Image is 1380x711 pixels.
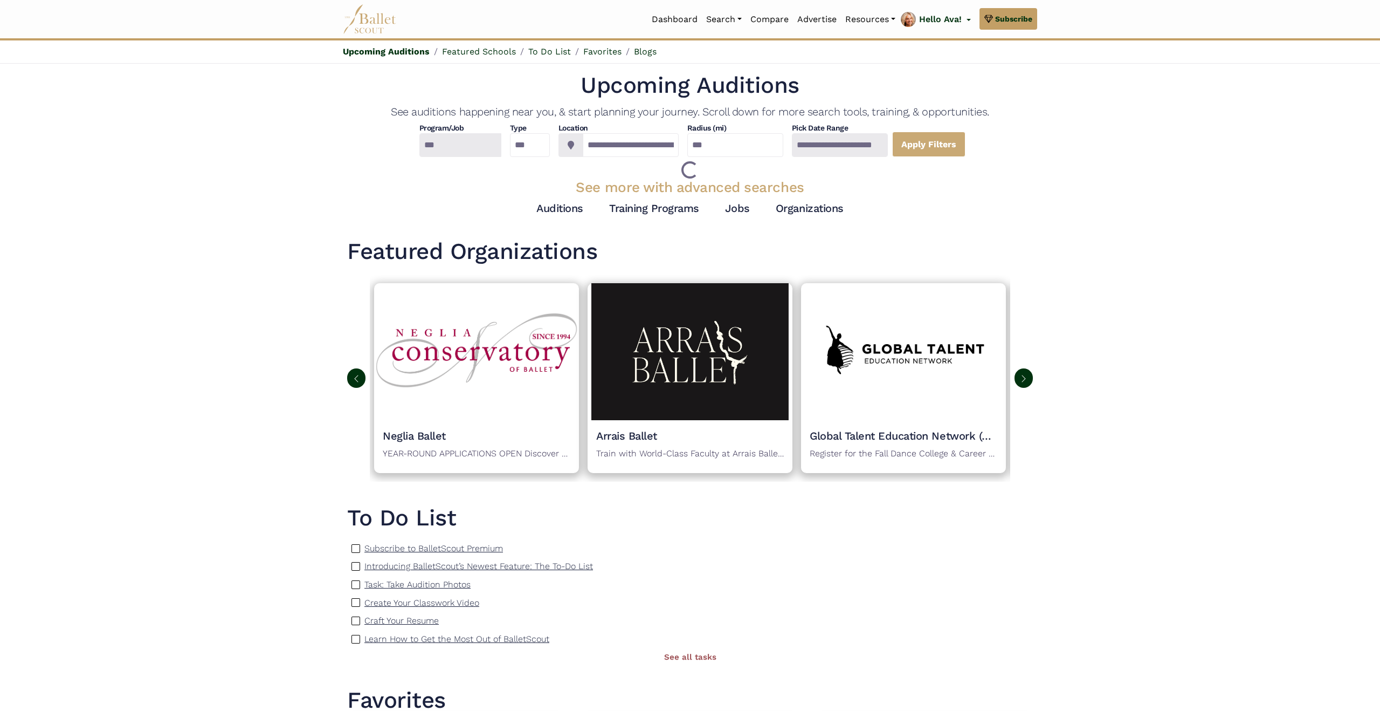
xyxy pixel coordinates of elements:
[583,133,679,157] input: Location
[919,12,962,26] p: Hello Ava!
[841,8,900,31] a: Resources
[892,132,965,157] a: Apply Filters
[792,123,888,134] h4: Pick Date Range
[347,105,1033,119] h4: See auditions happening near you, & start planning your journey. Scroll down for more search tool...
[364,579,471,590] p: Task: Take Audition Photos
[364,596,479,610] a: Create Your Classwork Video
[609,202,699,215] a: Training Programs
[901,12,916,31] img: profile picture
[979,8,1037,30] a: Subscribe
[801,283,1006,473] a: Organization logoGlobal Talent Education Network (GTEN)Register for the Fall Dance College & Care...
[364,543,503,553] p: Subscribe to BalletScout Premium
[364,634,549,644] p: Learn How to Get the Most Out of BalletScout
[347,179,1033,197] h3: See more with advanced searches
[664,652,716,662] a: See all tasks
[364,614,439,628] a: Craft Your Resume
[583,46,622,57] a: Favorites
[442,46,516,57] a: Featured Schools
[900,11,971,28] a: profile picture Hello Ava!
[725,202,750,215] a: Jobs
[687,123,727,134] h4: Radius (mi)
[374,283,579,473] a: Organization logoNeglia BalletYEAR-ROUND APPLICATIONS OPEN Discover the difference of year-round ...
[419,123,501,134] h4: Program/Job
[984,13,993,25] img: gem.svg
[364,578,471,592] a: Task: Take Audition Photos
[793,8,841,31] a: Advertise
[510,123,550,134] h4: Type
[364,598,479,608] p: Create Your Classwork Video
[364,559,593,573] a: Introducing BalletScout’s Newest Feature: The To-Do List
[746,8,793,31] a: Compare
[343,46,430,57] a: Upcoming Auditions
[702,8,746,31] a: Search
[634,46,657,57] a: Blogs
[647,8,702,31] a: Dashboard
[588,283,792,473] a: Organization logoArrais BalletTrain with World-Class Faculty at Arrais Ballet Summer Intensive! T...
[364,632,549,646] a: Learn How to Get the Most Out of BalletScout
[536,202,583,215] a: Auditions
[776,202,844,215] a: Organizations
[558,123,679,134] h4: Location
[364,561,593,571] p: Introducing BalletScout’s Newest Feature: The To-Do List
[364,542,503,556] a: Subscribe to BalletScout Premium
[347,71,1033,100] h1: Upcoming Auditions
[347,503,1033,533] a: To Do List
[995,13,1032,25] span: Subscribe
[528,46,571,57] a: To Do List
[347,237,1033,266] h1: Featured Organizations
[364,616,439,626] p: Craft Your Resume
